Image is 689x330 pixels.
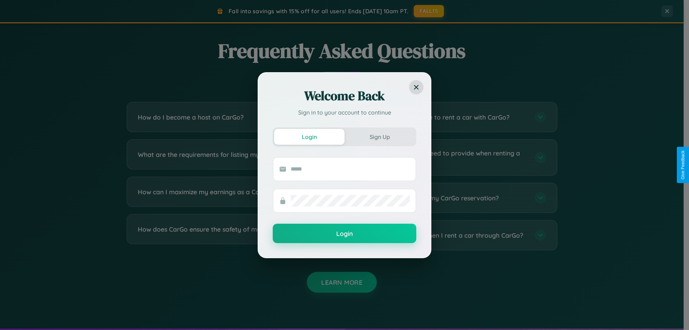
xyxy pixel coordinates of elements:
[273,108,416,117] p: Sign in to your account to continue
[274,129,344,145] button: Login
[344,129,415,145] button: Sign Up
[273,87,416,104] h2: Welcome Back
[273,224,416,243] button: Login
[680,150,685,180] div: Give Feedback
